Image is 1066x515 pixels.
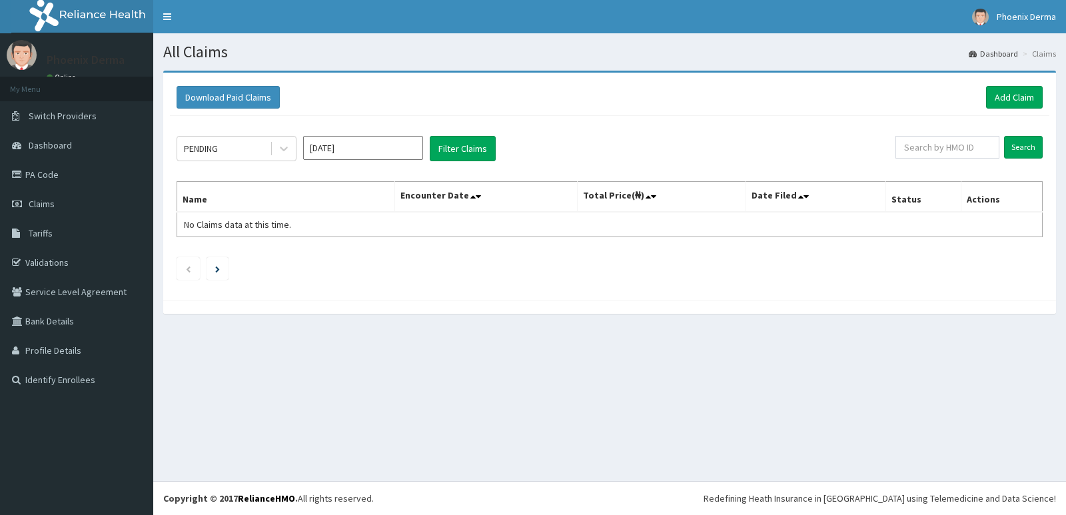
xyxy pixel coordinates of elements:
[1004,136,1043,159] input: Search
[163,492,298,504] strong: Copyright © 2017 .
[395,182,577,213] th: Encounter Date
[177,86,280,109] button: Download Paid Claims
[986,86,1043,109] a: Add Claim
[895,136,1000,159] input: Search by HMO ID
[185,262,191,274] a: Previous page
[29,227,53,239] span: Tariffs
[997,11,1056,23] span: Phoenix Derma
[1019,48,1056,59] li: Claims
[7,40,37,70] img: User Image
[163,43,1056,61] h1: All Claims
[704,492,1056,505] div: Redefining Heath Insurance in [GEOGRAPHIC_DATA] using Telemedicine and Data Science!
[29,198,55,210] span: Claims
[430,136,496,161] button: Filter Claims
[184,219,291,231] span: No Claims data at this time.
[47,73,79,82] a: Online
[577,182,746,213] th: Total Price(₦)
[972,9,989,25] img: User Image
[969,48,1018,59] a: Dashboard
[746,182,886,213] th: Date Filed
[47,54,125,66] p: Phoenix Derma
[238,492,295,504] a: RelianceHMO
[961,182,1042,213] th: Actions
[303,136,423,160] input: Select Month and Year
[885,182,961,213] th: Status
[215,262,220,274] a: Next page
[177,182,395,213] th: Name
[29,139,72,151] span: Dashboard
[184,142,218,155] div: PENDING
[29,110,97,122] span: Switch Providers
[153,481,1066,515] footer: All rights reserved.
